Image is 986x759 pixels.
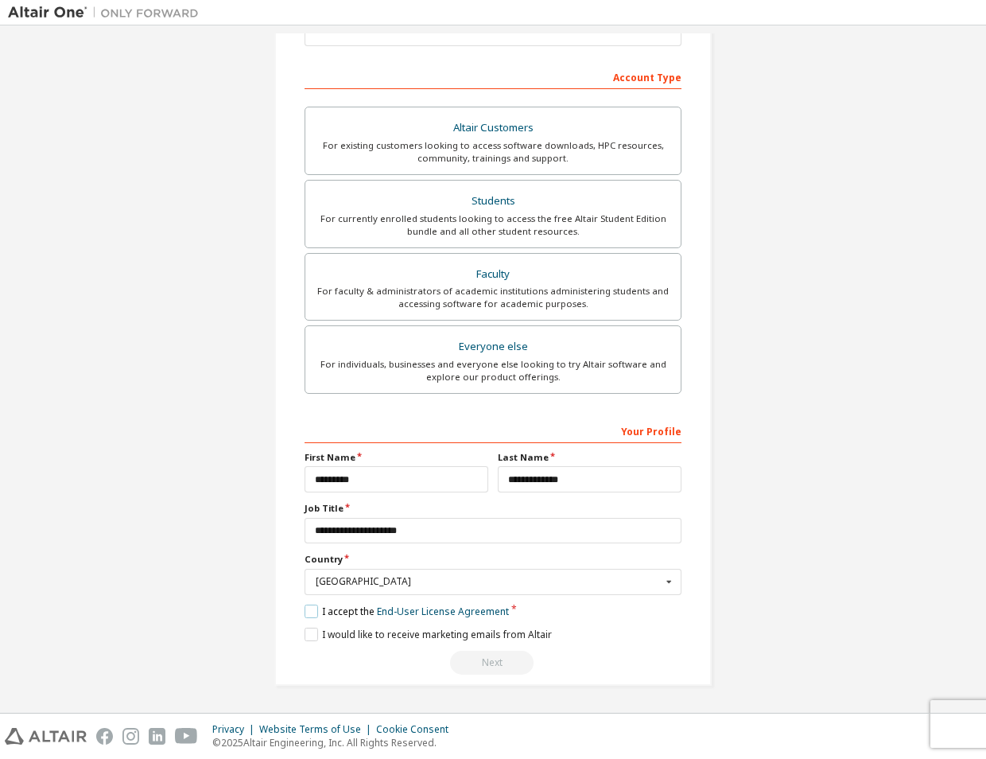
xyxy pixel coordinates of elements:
label: Country [305,553,681,566]
div: Account Type [305,64,681,89]
div: Privacy [212,723,259,736]
label: I would like to receive marketing emails from Altair [305,628,552,641]
label: First Name [305,451,488,464]
label: Last Name [498,451,681,464]
div: Students [315,190,671,212]
label: Job Title [305,502,681,515]
div: Everyone else [315,336,671,358]
a: End-User License Agreement [377,605,509,618]
label: I accept the [305,605,509,618]
p: © 2025 Altair Engineering, Inc. All Rights Reserved. [212,736,458,749]
img: Altair One [8,5,207,21]
img: facebook.svg [96,728,113,745]
div: For individuals, businesses and everyone else looking to try Altair software and explore our prod... [315,358,671,383]
div: For currently enrolled students looking to access the free Altair Student Edition bundle and all ... [315,212,671,238]
img: youtube.svg [175,728,198,745]
div: Cookie Consent [376,723,458,736]
div: Read and acccept EULA to continue [305,651,681,675]
div: Your Profile [305,418,681,443]
div: For faculty & administrators of academic institutions administering students and accessing softwa... [315,285,671,310]
div: For existing customers looking to access software downloads, HPC resources, community, trainings ... [315,139,671,165]
div: Faculty [315,263,671,286]
div: Altair Customers [315,117,671,139]
img: instagram.svg [122,728,139,745]
div: Website Terms of Use [259,723,376,736]
img: altair_logo.svg [5,728,87,745]
div: [GEOGRAPHIC_DATA] [316,577,662,586]
img: linkedin.svg [149,728,165,745]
